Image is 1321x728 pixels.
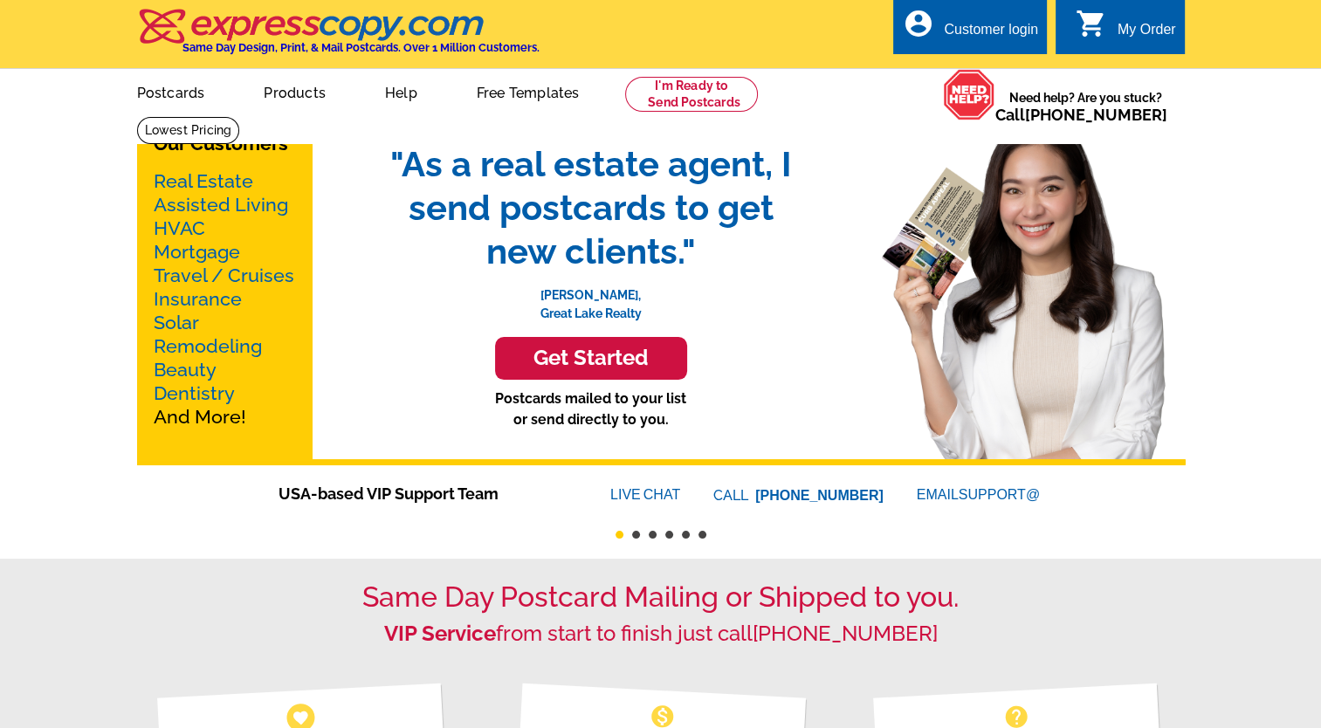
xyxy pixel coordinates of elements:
[357,71,445,112] a: Help
[1118,22,1176,46] div: My Order
[373,142,809,273] span: "As a real estate agent, I send postcards to get new clients."
[154,217,205,239] a: HVAC
[755,488,884,503] a: [PHONE_NUMBER]
[698,531,706,539] button: 6 of 6
[137,580,1185,614] h1: Same Day Postcard Mailing or Shipped to you.
[610,487,680,502] a: LIVECHAT
[665,531,673,539] button: 4 of 6
[154,170,253,192] a: Real Estate
[137,21,540,54] a: Same Day Design, Print, & Mail Postcards. Over 1 Million Customers.
[902,8,933,39] i: account_circle
[373,337,809,380] a: Get Started
[182,41,540,54] h4: Same Day Design, Print, & Mail Postcards. Over 1 Million Customers.
[154,312,199,333] a: Solar
[610,484,643,505] font: LIVE
[959,484,1042,505] font: SUPPORT@
[154,169,295,429] p: And More!
[1025,106,1167,124] a: [PHONE_NUMBER]
[1076,19,1176,41] a: shopping_cart My Order
[902,19,1038,41] a: account_circle Customer login
[154,264,294,286] a: Travel / Cruises
[917,487,1042,502] a: EMAILSUPPORT@
[713,485,751,506] font: CALL
[682,531,690,539] button: 5 of 6
[517,346,665,371] h3: Get Started
[279,482,558,505] span: USA-based VIP Support Team
[373,388,809,430] p: Postcards mailed to your list or send directly to you.
[154,335,262,357] a: Remodeling
[236,71,354,112] a: Products
[384,621,496,646] strong: VIP Service
[649,531,657,539] button: 3 of 6
[995,106,1167,124] span: Call
[154,241,240,263] a: Mortgage
[995,89,1176,124] span: Need help? Are you stuck?
[291,708,309,726] span: favorite
[1076,8,1107,39] i: shopping_cart
[137,622,1185,647] h2: from start to finish just call
[943,69,995,120] img: help
[616,531,623,539] button: 1 of 6
[154,382,235,404] a: Dentistry
[373,273,809,323] p: [PERSON_NAME], Great Lake Realty
[632,531,640,539] button: 2 of 6
[154,194,288,216] a: Assisted Living
[449,71,608,112] a: Free Templates
[753,621,938,646] a: [PHONE_NUMBER]
[154,288,242,310] a: Insurance
[944,22,1038,46] div: Customer login
[154,359,217,381] a: Beauty
[109,71,233,112] a: Postcards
